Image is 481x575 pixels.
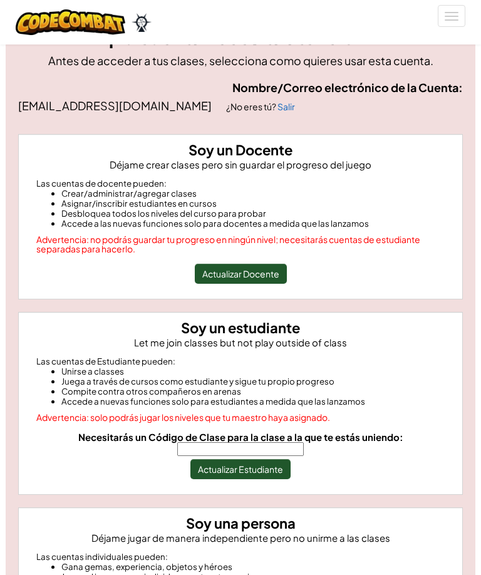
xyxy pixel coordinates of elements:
[61,386,445,396] li: Compite contra otros compañeros en arenas
[277,101,295,112] a: Salir
[24,533,457,543] p: Déjame jugar de manera independiente pero no unirme a las clases
[24,338,457,348] p: Let me join classes but not play outside of class
[195,264,287,284] button: Actualizar Docente
[61,396,445,407] li: Accede a nuevas funciones solo para estudiantes a medida que las lanzamos
[78,431,403,443] span: Necesitarás un Código de Clase para la clase a la que te estás uniendo:
[61,189,445,199] li: Crear/administrar/agregar clases
[181,319,300,336] strong: Soy un estudiante
[61,366,445,376] li: Unirse a classes
[226,101,277,112] span: ¿No eres tú?
[61,209,445,219] li: Desbloquea todos los niveles del curso para probar
[61,199,445,209] li: Asignar/inscribir estudiantes en cursos
[36,552,445,562] div: Las cuentas individuales pueden:
[36,413,445,422] div: Advertencia: solo podrás jugar los niveles que tu maestro haya asignado.
[190,459,291,479] button: Actualizar Estudiante
[132,13,152,32] img: Ozaria
[186,514,296,532] strong: Soy una persona
[36,179,445,189] div: Las cuentas de docente pueden:
[61,219,445,229] li: Accede a las nuevas funciones solo para docentes a medida que las lanzamos
[36,356,445,366] div: Las cuentas de Estudiante pueden:
[189,141,292,158] strong: Soy un Docente
[18,98,214,113] span: [EMAIL_ADDRESS][DOMAIN_NAME]
[232,80,463,95] strong: Nombre/Correo electrónico de la Cuenta:
[18,51,463,70] p: Antes de acceder a tus clases, selecciona como quieres usar esta cuenta.
[24,160,457,170] p: Déjame crear clases pero sin guardar el progreso del juego
[36,235,445,254] div: Advertencia: no podrás guardar tu progreso en ningún nivel; necesitarás cuentas de estudiante sep...
[16,9,125,35] img: CodeCombat logo
[61,376,445,386] li: Juega a través de cursos como estudiante y sigue tu propio progreso
[61,562,445,572] li: Gana gemas, experiencia, objetos y héroes
[177,442,304,456] input: Necesitarás un Código de Clase para la clase a la que te estás uniendo:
